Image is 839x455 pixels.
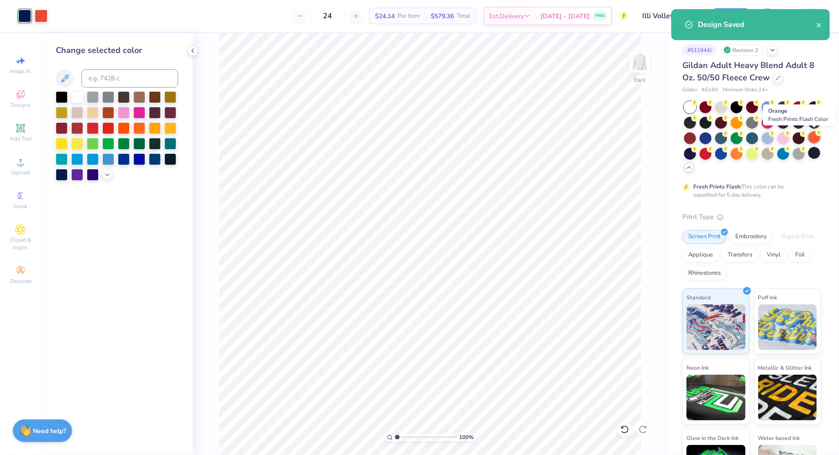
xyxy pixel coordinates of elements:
[758,375,817,420] img: Metallic & Glitter Ink
[635,7,702,25] input: Untitled Design
[729,230,773,244] div: Embroidery
[397,11,420,21] span: Per Item
[10,68,32,75] span: Image AI
[768,115,828,123] span: Fresh Prints Flash Color
[459,433,474,441] span: 100 %
[634,76,646,84] div: Back
[457,11,470,21] span: Total
[540,11,590,21] span: [DATE] - [DATE]
[682,267,727,280] div: Rhinestones
[758,304,817,350] img: Puff Ink
[10,135,32,142] span: Add Text
[763,105,836,126] div: Orange
[693,183,742,190] strong: Fresh Prints Flash:
[789,248,811,262] div: Foil
[758,293,777,302] span: Puff Ink
[682,86,697,94] span: Gildan
[595,13,605,19] span: FREE
[816,19,823,30] button: close
[14,203,28,210] span: Greek
[761,248,786,262] div: Vinyl
[686,375,745,420] img: Neon Ink
[682,230,727,244] div: Screen Print
[721,44,763,56] div: Revision 2
[686,304,745,350] img: Standard
[431,11,454,21] span: $579.36
[758,363,812,372] span: Metallic & Glitter Ink
[682,60,814,83] span: Gildan Adult Heavy Blend Adult 8 Oz. 50/50 Fleece Crew
[33,427,66,435] strong: Need help?
[723,86,768,94] span: Minimum Order: 24 +
[698,19,816,30] div: Design Saved
[81,69,178,88] input: e.g. 7428 c
[11,169,30,176] span: Upload
[310,8,345,24] input: – –
[56,44,178,57] div: Change selected color
[682,212,821,222] div: Print Type
[489,11,524,21] span: Est. Delivery
[10,277,32,285] span: Decorate
[631,53,649,71] img: Back
[682,248,719,262] div: Applique
[693,183,806,199] div: This color can be expedited for 5 day delivery.
[758,433,800,443] span: Water based Ink
[375,11,395,21] span: $24.14
[686,433,739,443] span: Glow in the Dark Ink
[5,236,37,251] span: Clipart & logos
[722,248,758,262] div: Transfers
[682,44,717,56] div: # 511944J
[776,230,820,244] div: Digital Print
[11,101,31,109] span: Designs
[686,293,711,302] span: Standard
[686,363,709,372] span: Neon Ink
[702,86,718,94] span: # G180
